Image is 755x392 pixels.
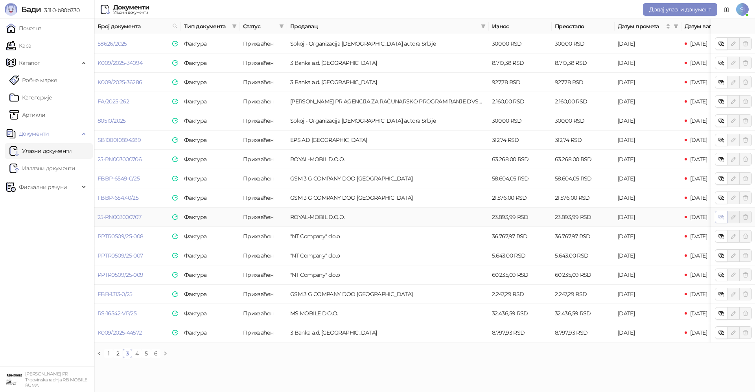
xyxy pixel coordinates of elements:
a: 25-RN003000707 [98,213,141,221]
span: filter [230,20,238,32]
td: 60.235,09 RSD [552,265,615,285]
td: 23.893,99 RSD [552,208,615,227]
td: 36.767,97 RSD [489,227,552,246]
a: FBB-1313-0/25 [98,291,133,298]
a: 25-RN003000706 [98,156,142,163]
td: Sokoj - Organizacija muzickih autora Srbije [287,34,489,53]
td: 927,78 RSD [552,73,615,92]
td: Фактура [181,265,240,285]
a: Излазни документи [9,160,75,176]
div: Улазни документи [113,11,149,15]
td: 8.797,93 RSD [489,323,552,342]
span: [DATE] [690,175,707,182]
td: Фактура [181,150,240,169]
td: "NT Company" d.o.o [287,265,489,285]
a: Почетна [6,20,42,36]
li: Претходна страна [94,349,104,358]
img: e-Faktura [172,311,178,316]
span: Статус [243,22,276,31]
td: 58.604,05 RSD [552,169,615,188]
td: [DATE] [615,208,681,227]
button: right [160,349,170,358]
span: Датум промета [618,22,664,31]
span: [DATE] [690,329,707,336]
li: 1 [104,349,113,358]
span: [DATE] [690,59,707,66]
th: Датум валуте [681,19,748,34]
td: GSM 3 G COMPANY DOO BEOGRAD [287,285,489,304]
a: ArtikliАртикли [9,107,46,123]
td: Фактура [181,304,240,323]
td: 58.604,05 RSD [489,169,552,188]
span: [DATE] [690,233,707,240]
button: Додај улазни документ [643,3,717,16]
a: FA/2025-262 [98,98,129,105]
img: e-Faktura [172,330,178,335]
td: Фактура [181,73,240,92]
td: [DATE] [615,150,681,169]
td: 8.719,38 RSD [552,53,615,73]
img: e-Faktura [172,41,178,46]
img: e-Faktura [172,291,178,297]
a: Ulazni dokumentiУлазни документи [9,143,72,159]
td: 8.797,93 RSD [552,323,615,342]
img: e-Faktura [172,118,178,123]
td: Фактура [181,34,240,53]
a: 3 [123,349,132,358]
th: Број документа [94,19,181,34]
div: Документи [113,4,149,11]
td: [DATE] [615,169,681,188]
img: e-Faktura [172,272,178,278]
td: [DATE] [615,188,681,208]
td: [DATE] [615,111,681,131]
td: Sokoj - Organizacija muzickih autora Srbije [287,111,489,131]
td: 300,00 RSD [552,111,615,131]
span: filter [481,24,486,29]
span: filter [279,24,284,29]
img: Ulazni dokumenti [101,5,110,14]
td: [DATE] [615,227,681,246]
td: ROYAL-MOBIL D.O.O. [287,150,489,169]
td: Прихваћен [240,92,287,111]
span: 3.11.0-b80b730 [41,7,79,14]
span: [DATE] [690,213,707,221]
span: Каталог [19,55,40,71]
span: [DATE] [690,79,707,86]
td: [DATE] [615,34,681,53]
td: Прихваћен [240,150,287,169]
td: MS MOBILE D.O.O. [287,304,489,323]
img: Logo [5,3,17,16]
td: Прихваћен [240,323,287,342]
a: PPTR0509/25-007 [98,252,143,259]
td: 312,74 RSD [552,131,615,150]
td: Фактура [181,53,240,73]
td: 927,78 RSD [489,73,552,92]
a: 58626/2025 [98,40,127,47]
li: 4 [132,349,142,358]
td: Прихваћен [240,188,287,208]
span: filter [672,20,680,32]
img: e-Faktura [172,79,178,85]
td: Фактура [181,131,240,150]
td: 21.576,00 RSD [552,188,615,208]
span: Додај улазни документ [649,6,711,13]
th: Износ [489,19,552,34]
td: 8.719,38 RSD [489,53,552,73]
td: Прихваћен [240,208,287,227]
li: 2 [113,349,123,358]
td: 3 Banka a.d. Novi Sad [287,73,489,92]
td: Прихваћен [240,169,287,188]
td: 300,00 RSD [552,34,615,53]
a: FBBP-6549-0/25 [98,175,140,182]
span: Тип документа [184,22,229,31]
td: Прихваћен [240,53,287,73]
a: 80510/2025 [98,117,126,124]
td: 2.160,00 RSD [489,92,552,111]
span: [DATE] [690,291,707,298]
td: 2.247,29 RSD [489,285,552,304]
td: Фактура [181,188,240,208]
a: Каса [6,38,31,53]
a: 4 [133,349,141,358]
th: Датум промета [615,19,681,34]
a: 5 [142,349,151,358]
